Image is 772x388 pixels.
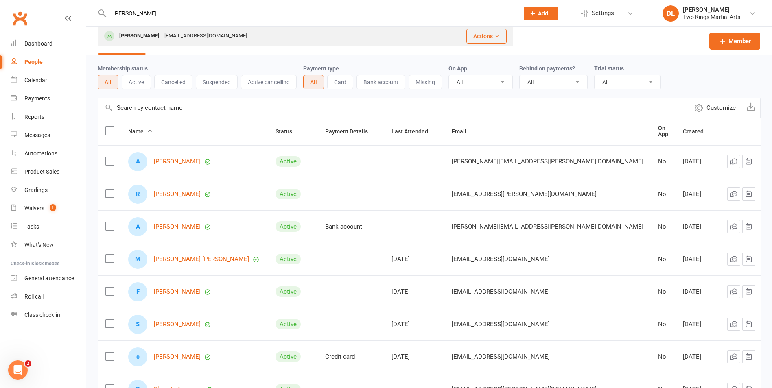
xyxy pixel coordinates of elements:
[24,242,54,248] div: What's New
[24,312,60,318] div: Class check-in
[11,181,86,199] a: Gradings
[128,126,153,136] button: Name
[128,347,147,366] div: cohen
[24,168,59,175] div: Product Sales
[276,319,301,329] div: Active
[24,187,48,193] div: Gradings
[11,199,86,218] a: Waivers 1
[24,223,39,230] div: Tasks
[452,316,550,332] span: [EMAIL_ADDRESS][DOMAIN_NAME]
[303,75,324,89] button: All
[117,30,162,42] div: [PERSON_NAME]
[709,33,760,50] a: Member
[98,75,118,89] button: All
[128,128,153,135] span: Name
[651,118,676,145] th: On App
[327,75,353,89] button: Card
[154,75,192,89] button: Cancelled
[658,191,668,198] div: No
[24,275,74,281] div: General attendance
[128,217,147,236] div: Axel
[107,8,513,19] input: Search...
[391,353,437,360] div: [DATE]
[706,103,736,113] span: Customize
[8,360,28,380] iframe: Intercom live chat
[154,191,201,198] a: [PERSON_NAME]
[24,40,52,47] div: Dashboard
[452,186,597,202] span: [EMAIL_ADDRESS][PERSON_NAME][DOMAIN_NAME]
[683,158,713,165] div: [DATE]
[196,75,238,89] button: Suspended
[325,126,377,136] button: Payment Details
[683,288,713,295] div: [DATE]
[452,219,643,234] span: [PERSON_NAME][EMAIL_ADDRESS][PERSON_NAME][DOMAIN_NAME]
[658,288,668,295] div: No
[663,5,679,22] div: DL
[325,353,377,360] div: Credit card
[276,128,301,135] span: Status
[162,30,249,42] div: [EMAIL_ADDRESS][DOMAIN_NAME]
[391,256,437,263] div: [DATE]
[658,158,668,165] div: No
[11,71,86,89] a: Calendar
[154,321,201,328] a: [PERSON_NAME]
[24,293,44,300] div: Roll call
[683,13,740,21] div: Two Kings Martial Arts
[128,250,147,269] div: Mia Rose
[11,218,86,236] a: Tasks
[276,156,301,167] div: Active
[11,126,86,144] a: Messages
[683,191,713,198] div: [DATE]
[276,126,301,136] button: Status
[391,128,437,135] span: Last Attended
[122,75,151,89] button: Active
[452,154,643,169] span: [PERSON_NAME][EMAIL_ADDRESS][PERSON_NAME][DOMAIN_NAME]
[538,10,548,17] span: Add
[683,6,740,13] div: [PERSON_NAME]
[452,349,550,364] span: [EMAIL_ADDRESS][DOMAIN_NAME]
[24,77,47,83] div: Calendar
[592,4,614,22] span: Settings
[154,158,201,165] a: [PERSON_NAME]
[658,256,668,263] div: No
[683,256,713,263] div: [DATE]
[11,144,86,163] a: Automations
[728,36,751,46] span: Member
[658,321,668,328] div: No
[391,126,437,136] button: Last Attended
[11,269,86,288] a: General attendance kiosk mode
[24,132,50,138] div: Messages
[24,95,50,102] div: Payments
[128,152,147,171] div: Aurora
[683,353,713,360] div: [DATE]
[154,256,249,263] a: [PERSON_NAME] [PERSON_NAME]
[50,204,56,211] span: 1
[391,321,437,328] div: [DATE]
[448,65,467,72] label: On App
[128,185,147,204] div: Ryan
[154,353,201,360] a: [PERSON_NAME]
[524,7,558,20] button: Add
[11,163,86,181] a: Product Sales
[683,128,713,135] span: Created
[128,282,147,301] div: Fletcher
[10,8,30,28] a: Clubworx
[241,75,297,89] button: Active cancelling
[24,59,43,65] div: People
[409,75,442,89] button: Missing
[325,223,377,230] div: Bank account
[11,35,86,53] a: Dashboard
[276,351,301,362] div: Active
[658,353,668,360] div: No
[11,89,86,108] a: Payments
[11,53,86,71] a: People
[11,236,86,254] a: What's New
[154,223,201,230] a: [PERSON_NAME]
[466,29,507,44] button: Actions
[356,75,405,89] button: Bank account
[689,98,741,118] button: Customize
[452,251,550,267] span: [EMAIL_ADDRESS][DOMAIN_NAME]
[276,254,301,264] div: Active
[98,65,148,72] label: Membership status
[24,150,57,157] div: Automations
